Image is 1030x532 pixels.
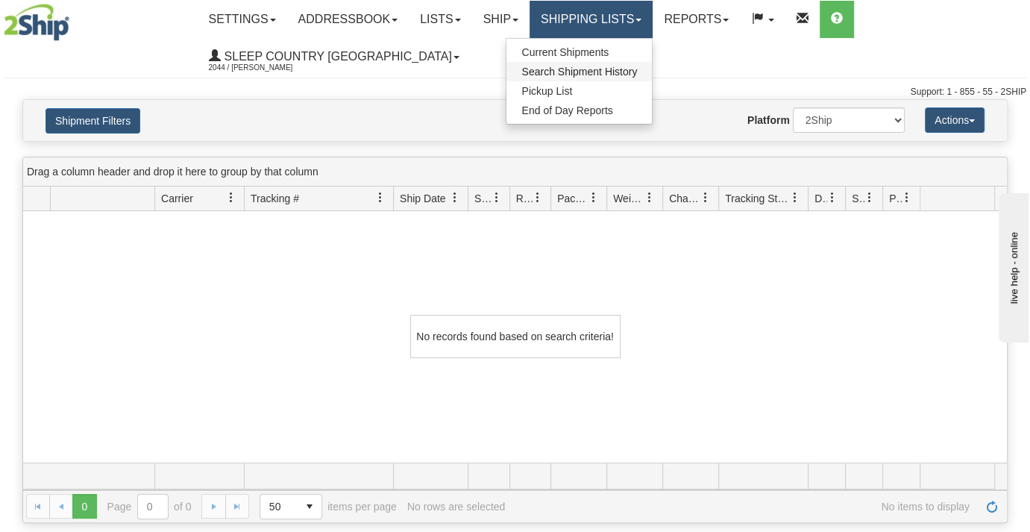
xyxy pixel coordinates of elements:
[409,1,471,38] a: Lists
[557,191,588,206] span: Packages
[857,185,882,210] a: Shipment Issues filter column settings
[484,185,509,210] a: Sender filter column settings
[521,85,572,97] span: Pickup List
[693,185,718,210] a: Charge filter column settings
[506,81,652,101] a: Pickup List
[637,185,662,210] a: Weight filter column settings
[251,191,299,206] span: Tracking #
[198,38,471,75] a: Sleep Country [GEOGRAPHIC_DATA] 2044 / [PERSON_NAME]
[287,1,409,38] a: Addressbook
[4,86,1026,98] div: Support: 1 - 855 - 55 - 2SHIP
[506,101,652,120] a: End of Day Reports
[782,185,808,210] a: Tracking Status filter column settings
[72,494,96,518] span: Page 0
[669,191,700,206] span: Charge
[474,191,491,206] span: Sender
[725,191,790,206] span: Tracking Status
[260,494,322,519] span: Page sizes drop down
[4,4,69,41] img: logo2044.jpg
[653,1,740,38] a: Reports
[814,191,827,206] span: Delivery Status
[442,185,468,210] a: Ship Date filter column settings
[400,191,445,206] span: Ship Date
[980,494,1004,518] a: Refresh
[368,185,393,210] a: Tracking # filter column settings
[747,113,790,128] label: Platform
[260,494,397,519] span: items per page
[219,185,244,210] a: Carrier filter column settings
[472,1,530,38] a: Ship
[996,190,1029,342] iframe: chat widget
[521,104,612,116] span: End of Day Reports
[161,191,193,206] span: Carrier
[525,185,550,210] a: Recipient filter column settings
[298,495,321,519] span: select
[506,62,652,81] a: Search Shipment History
[198,1,287,38] a: Settings
[894,185,920,210] a: Pickup Status filter column settings
[407,501,506,513] div: No rows are selected
[107,494,192,519] span: Page of 0
[515,501,970,513] span: No items to display
[820,185,845,210] a: Delivery Status filter column settings
[11,13,138,24] div: live help - online
[516,191,533,206] span: Recipient
[530,1,653,38] a: Shipping lists
[221,50,452,63] span: Sleep Country [GEOGRAPHIC_DATA]
[410,315,621,358] div: No records found based on search criteria!
[521,46,609,58] span: Current Shipments
[209,60,321,75] span: 2044 / [PERSON_NAME]
[852,191,864,206] span: Shipment Issues
[45,108,140,134] button: Shipment Filters
[613,191,644,206] span: Weight
[521,66,637,78] span: Search Shipment History
[23,157,1007,187] div: grid grouping header
[889,191,902,206] span: Pickup Status
[925,107,985,133] button: Actions
[506,43,652,62] a: Current Shipments
[269,499,289,514] span: 50
[581,185,606,210] a: Packages filter column settings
